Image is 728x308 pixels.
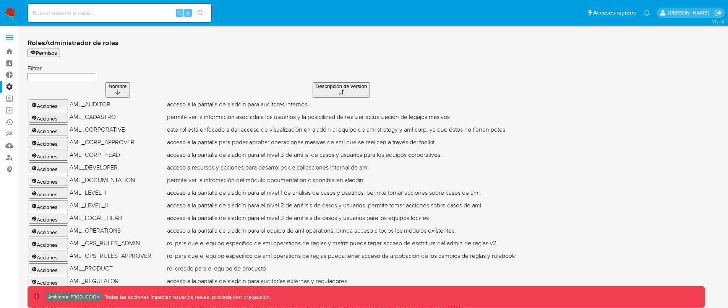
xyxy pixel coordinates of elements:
[187,9,189,16] span: s
[177,9,182,16] span: ⌥
[103,293,271,301] p: Todas las acciones impactan usuarios reales, proceda con precaución.
[644,10,650,16] a: Notificaciones
[668,9,712,16] p: omar.guzman@mercadolibre.com.co
[593,9,636,17] span: Accesos rápidos
[193,8,208,18] button: search-icon
[28,8,211,18] input: Buscar usuario o caso...
[48,295,100,298] p: Ambiente: PRODUCCIÓN
[714,9,722,17] a: Salir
